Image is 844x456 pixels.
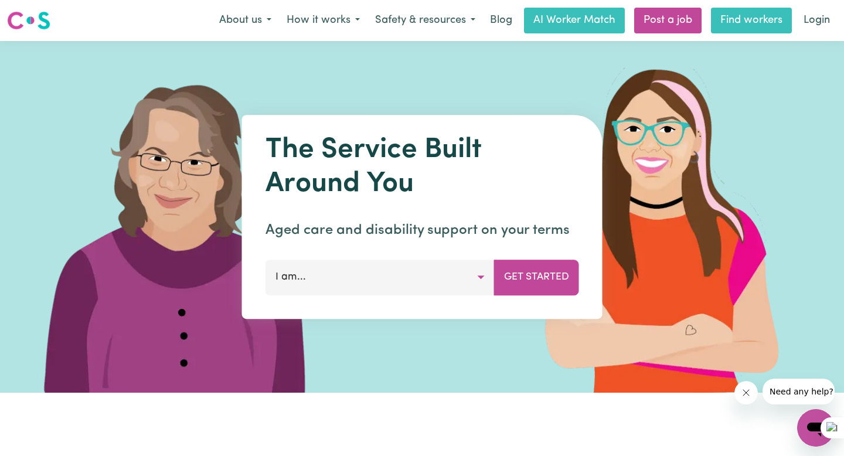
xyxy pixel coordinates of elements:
a: Careseekers logo [7,7,50,34]
a: AI Worker Match [524,8,625,33]
button: About us [212,8,279,33]
p: Aged care and disability support on your terms [266,220,579,241]
a: Blog [483,8,519,33]
button: Get Started [494,260,579,295]
a: Post a job [634,8,702,33]
a: Login [797,8,837,33]
iframe: Button to launch messaging window [797,409,835,447]
h1: The Service Built Around You [266,134,579,201]
button: How it works [279,8,367,33]
a: Find workers [711,8,792,33]
button: I am... [266,260,495,295]
button: Safety & resources [367,8,483,33]
iframe: Message from company [763,379,835,404]
iframe: Close message [734,381,758,404]
img: Careseekers logo [7,10,50,31]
